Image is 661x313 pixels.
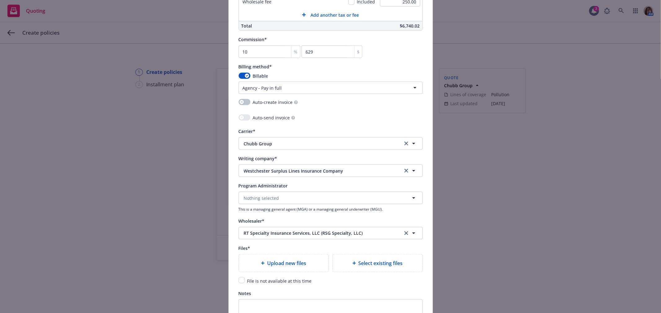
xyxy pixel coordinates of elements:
span: File is not available at this time [247,278,312,284]
div: Upload new files [239,254,329,272]
span: Add another tax or fee [311,12,359,18]
span: $6,740.02 [400,23,420,29]
span: This is a managing general agent (MGA) or a managing general underwriter (MGU). [239,207,423,212]
span: % [294,49,297,55]
span: Auto-create invoice [253,99,293,105]
a: clear selection [403,167,410,174]
span: Wholesaler* [239,218,265,224]
span: RT Specialty Insurance Services, LLC (RSG Specialty, LLC) [244,230,393,236]
div: Billable [239,73,423,79]
span: Select existing files [359,259,403,267]
span: Program Administrator [239,183,288,189]
button: Chubb Groupclear selection [239,137,423,150]
span: Carrier* [239,128,256,134]
span: Westchester Surplus Lines Insurance Company [244,168,393,174]
span: Nothing selected [244,195,279,201]
span: Auto-send invoice [253,114,290,121]
div: Select existing files [333,254,423,272]
span: Total [241,23,252,29]
button: Nothing selected [239,192,423,204]
a: clear selection [403,229,410,237]
span: Writing company* [239,156,277,161]
span: Notes [239,290,251,296]
span: Upload new files [267,259,306,267]
button: RT Specialty Insurance Services, LLC (RSG Specialty, LLC)clear selection [239,227,423,239]
button: Westchester Surplus Lines Insurance Companyclear selection [239,165,423,177]
button: Add another tax or fee [239,9,422,21]
a: clear selection [403,140,410,147]
span: Chubb Group [244,140,393,147]
span: Commission* [239,36,267,42]
span: Files* [239,245,250,251]
span: $ [357,49,359,55]
span: Billing method* [239,64,272,70]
